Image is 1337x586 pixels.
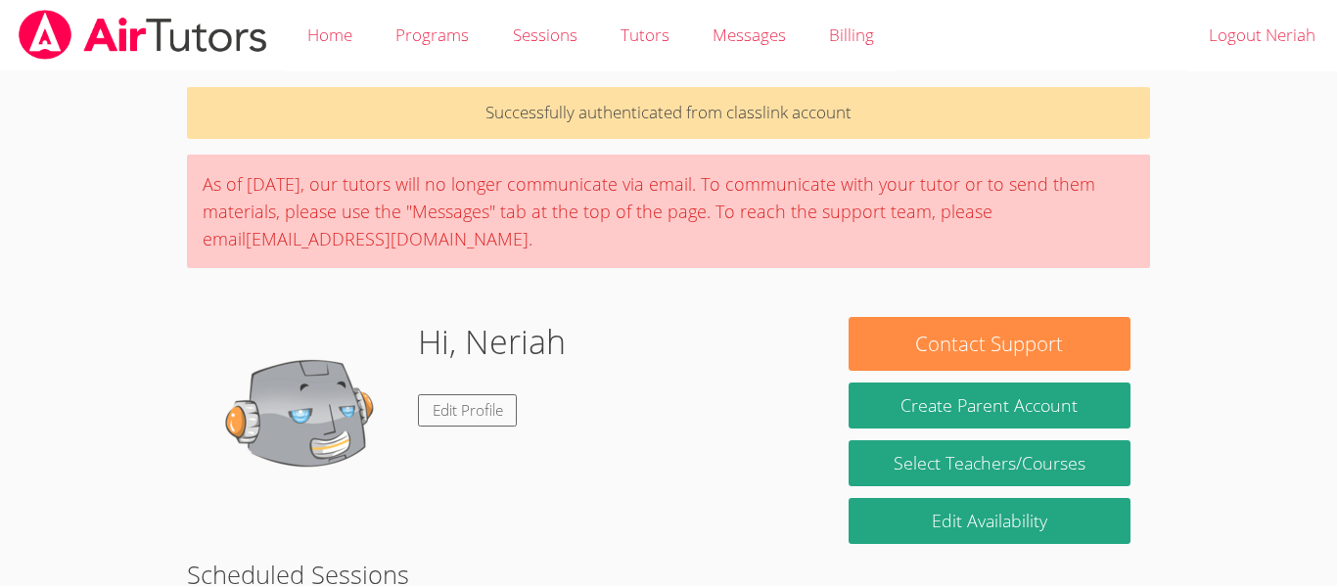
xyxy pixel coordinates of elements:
[713,23,786,46] span: Messages
[418,317,566,367] h1: Hi, Neriah
[17,10,269,60] img: airtutors_banner-c4298cdbf04f3fff15de1276eac7730deb9818008684d7c2e4769d2f7ddbe033.png
[849,440,1130,486] a: Select Teachers/Courses
[187,155,1150,268] div: As of [DATE], our tutors will no longer communicate via email. To communicate with your tutor or ...
[849,498,1130,544] a: Edit Availability
[207,317,402,513] img: default.png
[849,317,1130,371] button: Contact Support
[418,394,518,427] a: Edit Profile
[849,383,1130,428] button: Create Parent Account
[187,87,1150,139] p: Successfully authenticated from classlink account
